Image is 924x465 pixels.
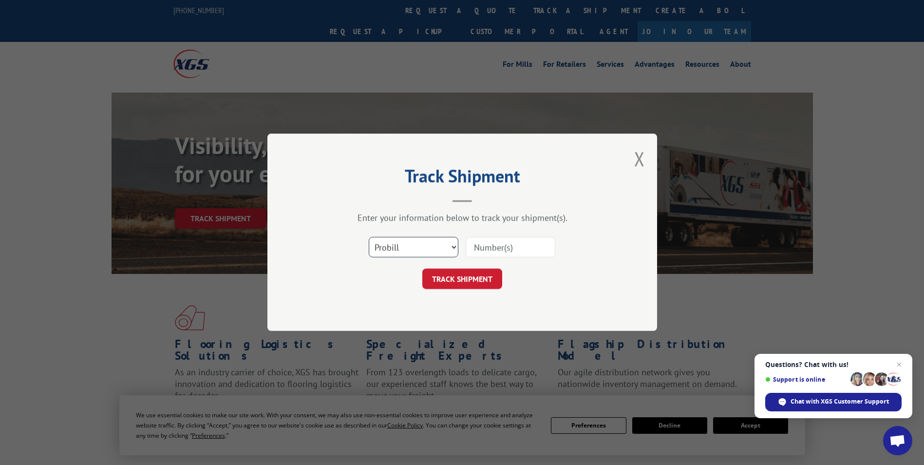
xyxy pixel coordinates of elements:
[316,213,608,224] div: Enter your information below to track your shipment(s).
[765,361,902,368] span: Questions? Chat with us!
[316,169,608,188] h2: Track Shipment
[422,269,502,290] button: TRACK SHIPMENT
[765,393,902,411] div: Chat with XGS Customer Support
[893,359,905,370] span: Close chat
[634,146,645,172] button: Close modal
[466,237,555,258] input: Number(s)
[765,376,847,383] span: Support is online
[883,426,912,455] div: Open chat
[791,397,889,406] span: Chat with XGS Customer Support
